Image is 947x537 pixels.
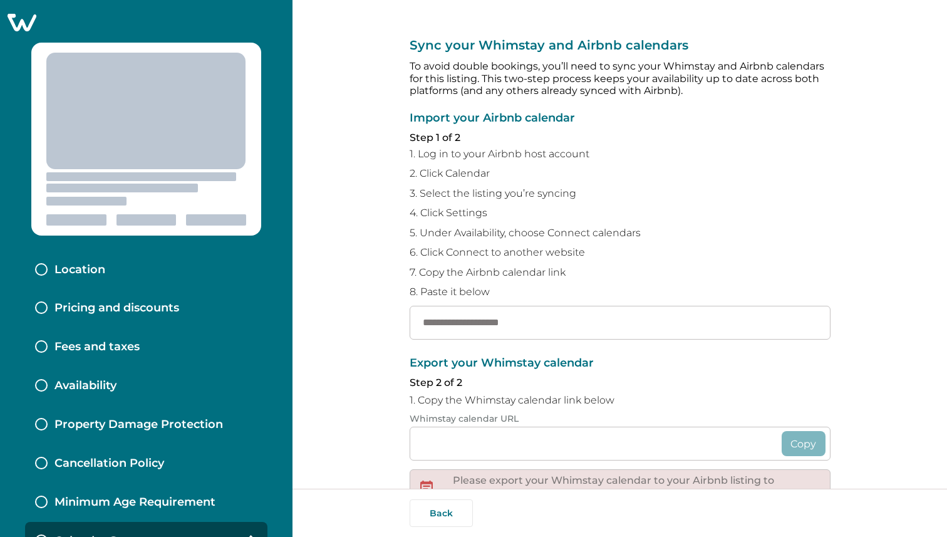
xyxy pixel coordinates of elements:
p: 6. Click Connect to another website [410,246,831,259]
p: To avoid double bookings, you’ll need to sync your Whimstay and Airbnb calendars for this listing... [410,60,831,97]
p: Whimstay calendar URL [410,414,831,424]
p: 7. Copy the Airbnb calendar link [410,266,831,279]
p: Fees and taxes [54,340,140,354]
p: 1. Log in to your Airbnb host account [410,148,831,160]
p: 1. Copy the Whimstay calendar link below [410,394,831,407]
p: Availability [54,379,116,393]
p: Cancellation Policy [54,457,164,471]
p: 5. Under Availability, choose Connect calendars [410,227,831,239]
p: Step 1 of 2 [410,132,831,144]
p: 3. Select the listing you’re syncing [410,187,831,200]
p: Pricing and discounts [54,301,179,315]
p: 2. Click Calendar [410,167,831,180]
p: Property Damage Protection [54,418,223,432]
p: Please export your Whimstay calendar to your Airbnb listing to continue [453,474,820,499]
button: Copy [782,431,825,456]
p: Step 2 of 2 [410,377,831,389]
p: Location [54,263,105,277]
button: Back [410,499,473,527]
p: Sync your Whimstay and Airbnb calendars [410,38,831,53]
p: Export your Whimstay calendar [410,357,831,370]
p: 8. Paste it below [410,286,831,298]
p: 4. Click Settings [410,207,831,219]
p: Import your Airbnb calendar [410,112,831,125]
p: Minimum Age Requirement [54,496,215,509]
